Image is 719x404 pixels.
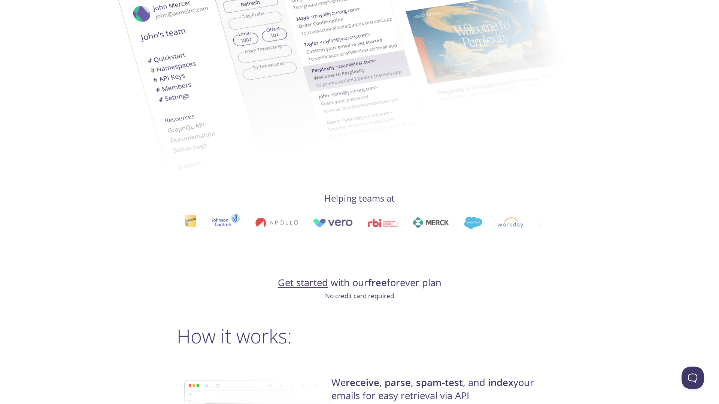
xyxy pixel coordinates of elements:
[310,218,350,227] img: vero
[495,217,521,228] img: workday
[209,214,238,232] img: johnsoncontrols
[682,367,704,389] iframe: Help Scout Beacon - Open
[346,376,379,389] strong: receive
[253,217,295,228] img: apollo
[177,325,542,347] h2: How it works:
[177,192,542,204] h4: Helping teams at
[177,291,542,301] p: No credit card required
[365,218,395,227] img: rbi
[177,276,542,289] h4: with our forever plan
[410,217,446,228] img: merck
[416,376,463,389] strong: spam-test
[488,376,513,389] strong: index
[385,376,411,389] strong: parse
[461,217,479,229] img: salesforce
[278,276,328,289] a: Get started
[368,276,387,289] strong: free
